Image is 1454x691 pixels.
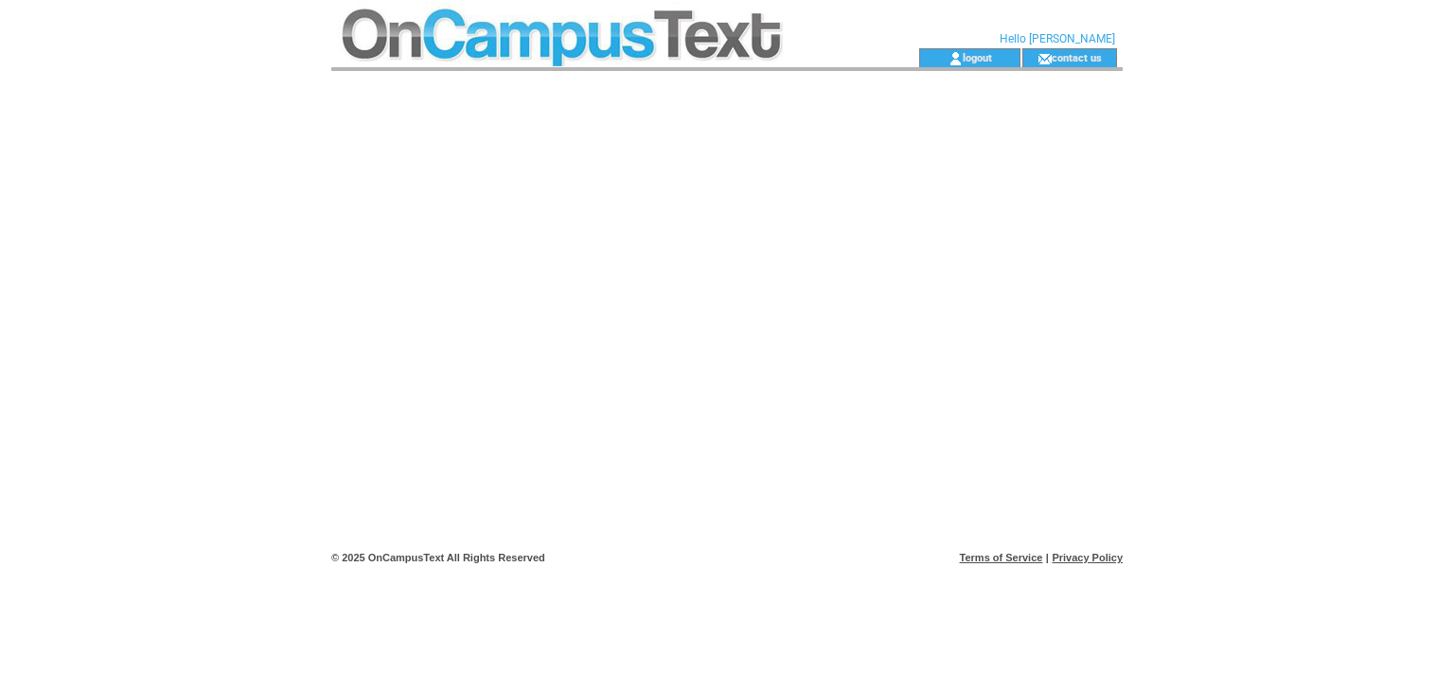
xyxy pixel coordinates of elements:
[1052,51,1102,63] a: contact us
[949,51,963,66] img: account_icon.gif
[960,552,1043,563] a: Terms of Service
[1052,552,1123,563] a: Privacy Policy
[1037,51,1052,66] img: contact_us_icon.gif
[331,552,545,563] span: © 2025 OnCampusText All Rights Reserved
[1046,552,1049,563] span: |
[963,51,992,63] a: logout
[1000,32,1115,45] span: Hello [PERSON_NAME]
